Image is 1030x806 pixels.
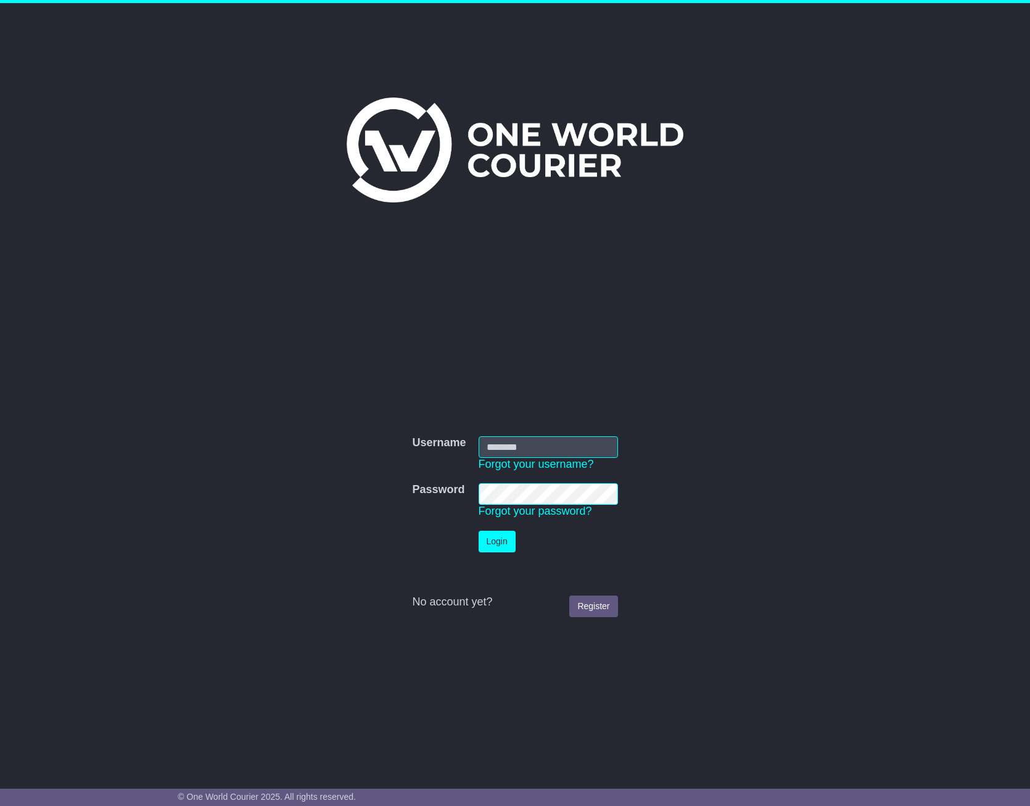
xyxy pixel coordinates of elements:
[479,458,594,470] a: Forgot your username?
[479,531,516,552] button: Login
[412,596,617,609] div: No account yet?
[412,483,464,497] label: Password
[479,505,592,517] a: Forgot your password?
[569,596,617,617] a: Register
[412,436,466,450] label: Username
[178,792,356,802] span: © One World Courier 2025. All rights reserved.
[347,98,683,202] img: One World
